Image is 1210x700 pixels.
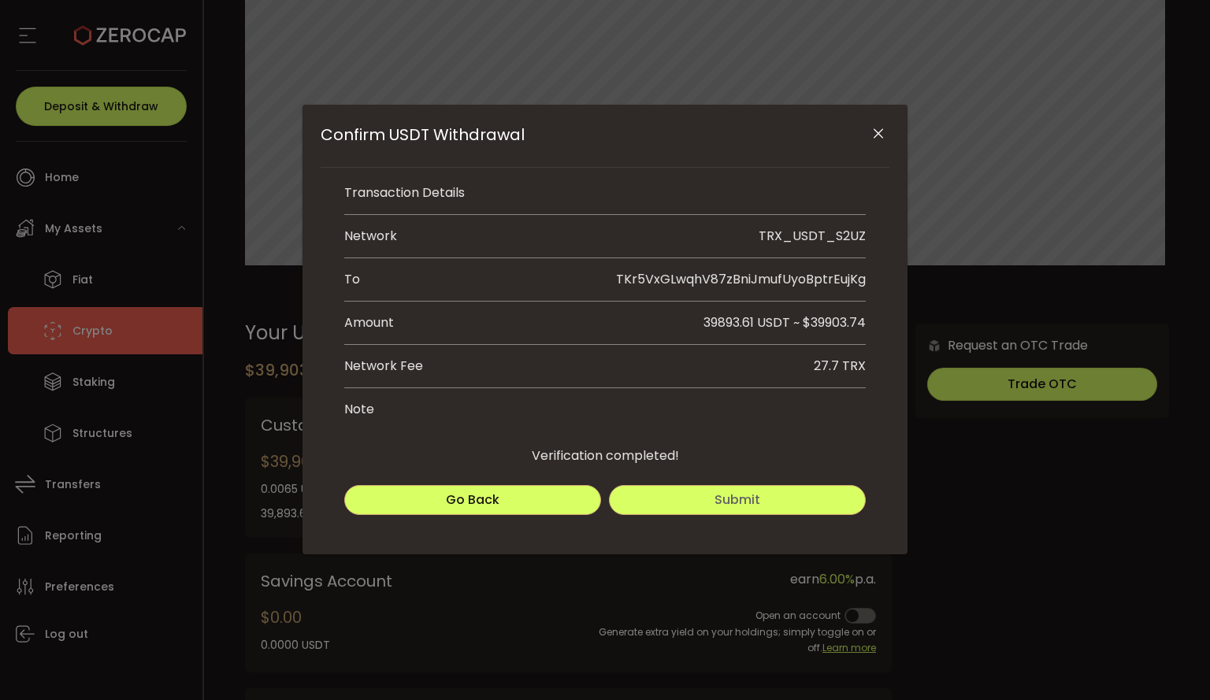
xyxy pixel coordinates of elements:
span: Confirm USDT Withdrawal [321,124,525,146]
span: TKr5VxGLwqhV87zBniJmufUyoBptrEujKg [616,270,866,288]
button: Submit [609,485,866,515]
div: 27.7 TRX [814,357,866,376]
div: Amount [344,313,605,332]
button: Close [864,120,892,148]
span: Submit [714,491,760,509]
div: Note [344,400,374,419]
div: Confirm USDT Withdrawal [302,105,907,554]
li: Transaction Details [344,172,866,215]
div: Verification completed! [321,431,889,465]
div: TRX_USDT_S2UZ [759,227,866,246]
iframe: Chat Widget [1131,624,1210,700]
div: To [344,270,364,289]
span: 39893.61 USDT ~ $39903.74 [703,313,866,331]
button: Go Back [344,485,601,515]
div: Network Fee [344,357,423,376]
div: Network [344,227,397,246]
span: Go Back [446,491,499,509]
